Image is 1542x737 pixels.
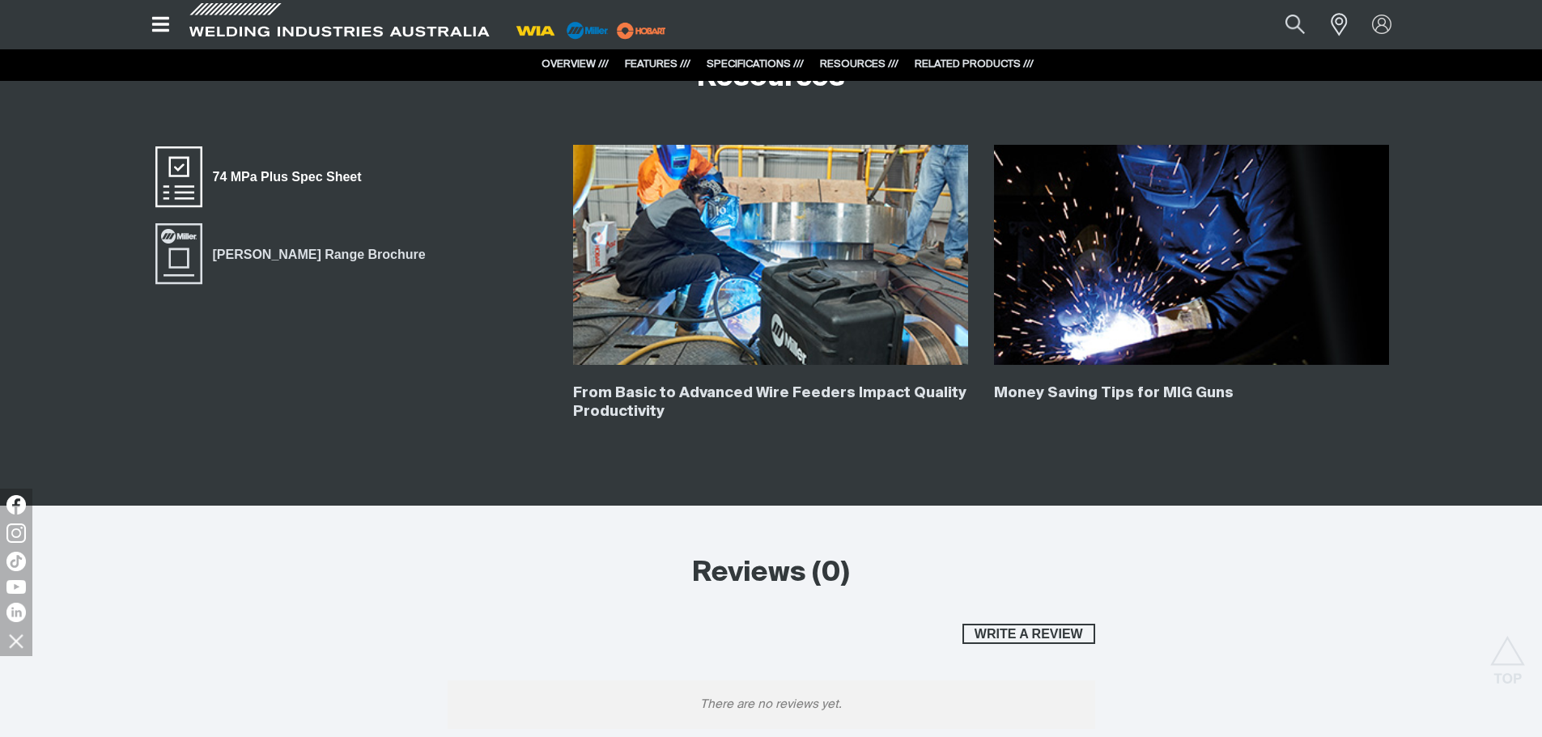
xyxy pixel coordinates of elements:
img: From Basic to Advanced Wire Feeders Impact Quality Productivity [573,145,968,365]
a: Miller Range Brochure [153,222,436,286]
img: Money Saving Tips for MIG Guns [994,145,1389,365]
a: From Basic to Advanced Wire Feeders Impact Quality Productivity [573,386,966,419]
span: [PERSON_NAME] Range Brochure [202,244,436,265]
img: TikTok [6,552,26,571]
button: Search products [1268,6,1323,43]
button: Scroll to top [1489,636,1526,672]
img: miller [612,19,671,43]
a: SPECIFICATIONS /// [707,59,804,70]
h2: Reviews (0) [448,556,1095,591]
p: There are no reviews yet. [448,680,1095,729]
a: RELATED PRODUCTS /// [915,59,1034,70]
img: Instagram [6,523,26,543]
a: 74 MPa Plus Spec Sheet [153,145,372,210]
img: LinkedIn [6,603,26,622]
a: FEATURES /// [625,59,690,70]
span: Write a review [964,624,1094,645]
img: Facebook [6,495,26,515]
button: Write a review [962,624,1095,645]
input: Product name or item number... [1247,6,1322,43]
a: OVERVIEW /// [542,59,609,70]
a: miller [612,24,671,36]
a: Money Saving Tips for MIG Guns [994,386,1234,400]
a: RESOURCES /// [820,59,898,70]
span: 74 MPa Plus Spec Sheet [202,167,372,188]
img: hide socials [2,627,30,654]
img: YouTube [6,580,26,594]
